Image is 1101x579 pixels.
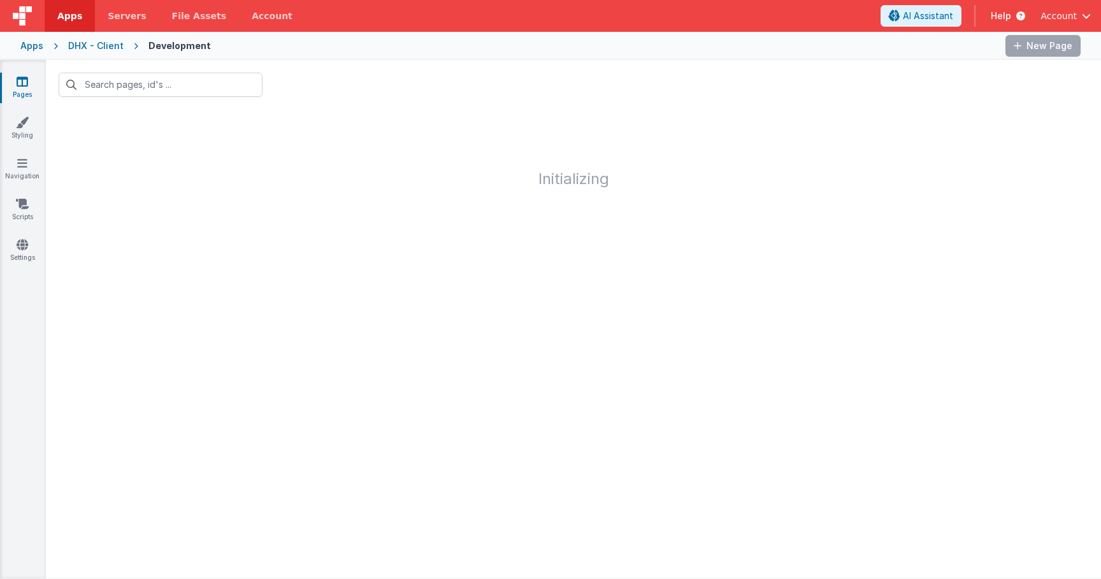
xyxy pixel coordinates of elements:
div: DHX - Client [68,39,124,52]
h1: Initializing [46,110,1101,187]
div: Apps [20,39,43,52]
span: Account [1040,10,1077,22]
input: Search pages, id's ... [59,73,263,97]
span: Help [991,10,1011,22]
button: New Page [1005,35,1081,57]
span: AI Assistant [903,10,953,22]
span: Apps [57,10,82,22]
div: Development [148,39,211,52]
button: Account [1040,10,1091,22]
span: Servers [108,10,146,22]
span: File Assets [172,10,227,22]
button: AI Assistant [881,5,961,27]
